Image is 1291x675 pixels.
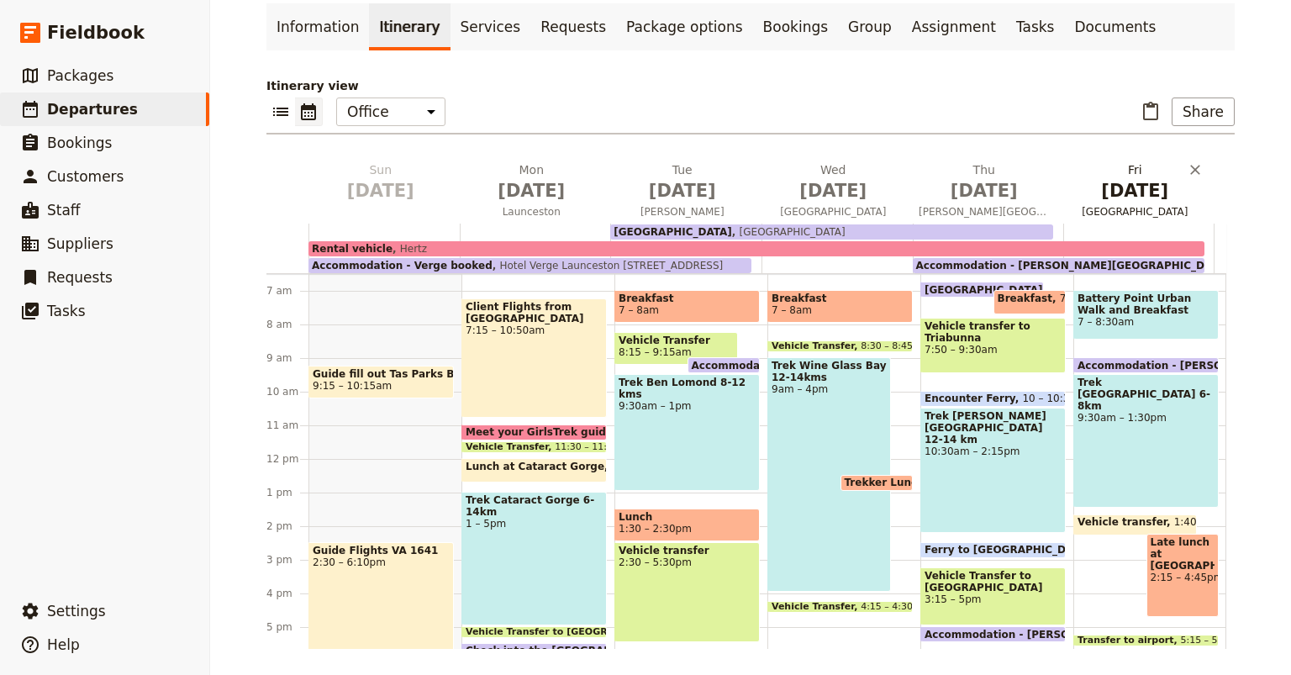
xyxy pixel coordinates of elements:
div: Accommodation - [PERSON_NAME][GEOGRAPHIC_DATA] [920,626,1066,642]
span: Accommodation - [PERSON_NAME][GEOGRAPHIC_DATA] [925,629,1246,640]
div: Trek Ben Lomond 8-12 kms9:30am – 1pm [614,374,760,491]
span: Fieldbook [47,20,145,45]
div: 4 pm [266,587,308,600]
span: 7 – 8:30am [1078,316,1215,328]
div: Transfer to airport5:15 – 5:30pm [1073,635,1219,646]
span: 4:15 – 4:30pm [861,602,928,612]
button: Wed [DATE][GEOGRAPHIC_DATA] [761,161,913,224]
div: Check into the [GEOGRAPHIC_DATA] [461,643,607,659]
div: Rental vehicleHertz [308,241,1204,256]
div: Client Flights from [GEOGRAPHIC_DATA]7:15 – 10:50am [461,298,607,418]
span: [DATE] [466,178,598,203]
div: Vehicle Transfer11:30 – 11:45am [461,441,607,453]
span: Accommodation - Verge booked [692,360,879,371]
span: Guide fill out Tas Parks Bus/tour voucher week before and print for vehicle [313,368,450,380]
span: 8:30 – 8:45am [861,341,927,351]
p: Itinerary view [266,77,1235,94]
button: Paste itinerary item [1136,98,1165,126]
div: Late lunch at [GEOGRAPHIC_DATA]2:15 – 4:45pm [1146,534,1220,617]
span: Breakfast [619,293,756,304]
div: Accommodation - Verge bookedHotel Verge Launceston [STREET_ADDRESS]Accommodation - [PERSON_NAME][... [308,224,1215,273]
a: Requests [530,3,616,50]
span: Trekker Lunch [845,477,932,488]
span: 5:15 – 5:30pm [1180,635,1247,646]
span: [PERSON_NAME][GEOGRAPHIC_DATA] [912,205,1057,219]
span: 7:15 – 10:50am [466,324,603,336]
span: [DATE] [315,178,446,203]
div: 8 am [266,318,308,331]
div: 2 pm [266,519,308,533]
div: Lunch1:30 – 2:30pm [614,509,760,541]
span: Lunch at Cataract Gorge [466,461,612,472]
div: 5 pm [266,620,308,634]
div: Meet your GirlsTrek guide [461,425,607,440]
span: 8:15 – 9:15am [619,346,692,358]
button: Tue [DATE][PERSON_NAME] [610,161,761,224]
div: [GEOGRAPHIC_DATA] [920,282,1044,298]
span: Trek Cataract Gorge 6-14km [466,494,603,518]
div: Battery Point Urban Walk and Breakfast7 – 8:30am [1073,290,1219,340]
div: Vehicle Transfer4:15 – 4:30pm [767,601,913,613]
span: [GEOGRAPHIC_DATA] [1063,205,1208,219]
span: Encounter Ferry [925,393,1022,404]
span: Customers [47,168,124,185]
span: Accommodation - [PERSON_NAME][GEOGRAPHIC_DATA] [916,260,1230,272]
span: 10 – 10:30am [1022,393,1092,404]
div: Accommodation - Verge booked [688,357,761,373]
span: 11:30 – 11:45am [555,442,633,452]
div: Trek Wine Glass Bay 12-14kms9am – 4pm [767,357,891,592]
span: [PERSON_NAME] [610,205,755,219]
span: 7 – 8am [772,304,812,316]
div: Accommodation - [PERSON_NAME][GEOGRAPHIC_DATA] [1073,357,1219,373]
div: Ferry to [GEOGRAPHIC_DATA] [920,542,1066,558]
span: 2:30 – 5:30pm [619,556,756,568]
span: 7 – 8am [619,304,659,316]
span: Lunch [619,511,756,523]
span: Help [47,636,80,653]
span: Hotel Verge Launceston [STREET_ADDRESS] [493,260,723,272]
span: [DATE] [768,178,899,203]
span: Bookings [47,134,112,151]
span: Vehicle Transfer [772,602,861,612]
span: Breakfast [772,293,909,304]
a: Bookings [753,3,838,50]
div: [GEOGRAPHIC_DATA][GEOGRAPHIC_DATA] [610,224,1053,240]
span: [GEOGRAPHIC_DATA] [761,205,906,219]
span: Vehicle transfer [619,545,756,556]
div: Trek [GEOGRAPHIC_DATA] 6-8km9:30am – 1:30pm [1073,374,1219,508]
span: 3:15 – 5pm [925,593,1062,605]
span: 9:30am – 1:30pm [1078,412,1215,424]
span: Trek Wine Glass Bay 12-14kms [772,360,887,383]
div: Breakfast7 – 7:45am [993,290,1067,314]
div: Vehicle transfer1:40 – 2:20pm [1073,514,1197,536]
div: Vehicle Transfer to [GEOGRAPHIC_DATA]3:15 – 5pm [920,567,1066,625]
span: [GEOGRAPHIC_DATA] [732,226,846,238]
div: Lunch at Cataract Gorge [461,458,607,483]
span: Meet your GirlsTrek guide [466,426,620,438]
span: Transfer to airport [1078,635,1180,646]
div: Vehicle Transfer8:30 – 8:45am [767,340,913,352]
span: Trek Ben Lomond 8-12 kms [619,377,756,400]
h2: Thu [919,161,1050,203]
a: Itinerary [369,3,450,50]
div: 10 am [266,385,308,398]
button: Sun [DATE] [308,161,460,210]
div: Guide Flights VA 16412:30 – 6:10pm [308,542,454,665]
div: Breakfast7 – 8am [767,290,913,323]
span: Suppliers [47,235,113,252]
h2: Sun [315,161,446,203]
div: 12 pm [266,452,308,466]
span: Vehicle Transfer to [GEOGRAPHIC_DATA] [925,570,1062,593]
span: Accommodation - Verge booked [312,260,493,272]
span: Trek [PERSON_NAME][GEOGRAPHIC_DATA] 12-14 km [925,410,1062,446]
div: Vehicle Transfer8:15 – 9:15am [614,332,738,365]
span: [DATE] [1070,178,1201,203]
span: Hertz [393,243,427,255]
a: Information [266,3,369,50]
button: Mon [DATE]Launceston [460,161,611,224]
a: Services [451,3,531,50]
span: Settings [47,603,106,620]
div: 1 pm [266,486,308,499]
span: 2:15 – 4:45pm [1151,572,1215,583]
span: 2:30 – 6:10pm [313,556,450,568]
